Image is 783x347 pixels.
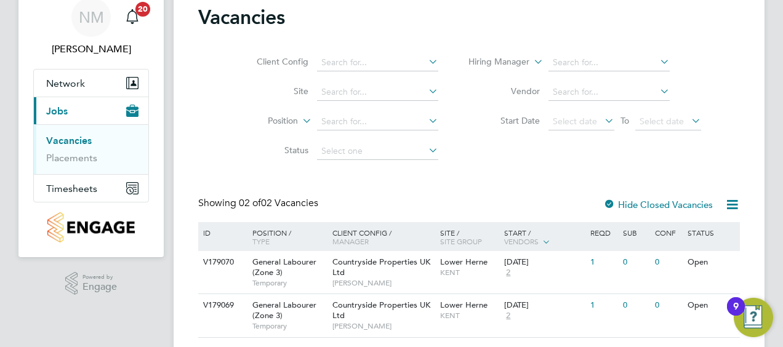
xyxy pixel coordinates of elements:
[238,86,308,97] label: Site
[317,143,438,160] input: Select one
[440,268,499,277] span: KENT
[332,321,434,331] span: [PERSON_NAME]
[553,116,597,127] span: Select date
[252,300,316,321] span: General Labourer (Zone 3)
[332,300,430,321] span: Countryside Properties UK Ltd
[34,175,148,202] button: Timesheets
[332,236,369,246] span: Manager
[620,251,652,274] div: 0
[734,298,773,337] button: Open Resource Center, 9 new notifications
[200,251,243,274] div: V179070
[440,311,499,321] span: KENT
[82,272,117,282] span: Powered by
[620,294,652,317] div: 0
[200,294,243,317] div: V179069
[329,222,437,252] div: Client Config /
[33,212,149,242] a: Go to home page
[135,2,150,17] span: 20
[47,212,134,242] img: countryside-properties-logo-retina.png
[603,199,713,210] label: Hide Closed Vacancies
[459,56,529,68] label: Hiring Manager
[437,222,502,252] div: Site /
[317,84,438,101] input: Search for...
[252,278,326,288] span: Temporary
[504,300,584,311] div: [DATE]
[685,222,738,243] div: Status
[440,257,488,267] span: Lower Herne
[227,115,298,127] label: Position
[46,135,92,146] a: Vacancies
[243,222,329,252] div: Position /
[685,251,738,274] div: Open
[33,42,149,57] span: Nick Murphy
[252,257,316,277] span: General Labourer (Zone 3)
[548,54,670,71] input: Search for...
[46,183,97,194] span: Timesheets
[239,197,318,209] span: 02 Vacancies
[332,278,434,288] span: [PERSON_NAME]
[652,222,684,243] div: Conf
[34,124,148,174] div: Jobs
[504,268,512,278] span: 2
[548,84,670,101] input: Search for...
[46,105,68,117] span: Jobs
[238,56,308,67] label: Client Config
[587,294,619,317] div: 1
[685,294,738,317] div: Open
[200,222,243,243] div: ID
[65,272,118,295] a: Powered byEngage
[440,300,488,310] span: Lower Herne
[733,306,739,322] div: 9
[587,251,619,274] div: 1
[469,86,540,97] label: Vendor
[640,116,684,127] span: Select date
[501,222,587,253] div: Start /
[617,113,633,129] span: To
[504,236,539,246] span: Vendors
[198,5,285,30] h2: Vacancies
[620,222,652,243] div: Sub
[252,321,326,331] span: Temporary
[332,257,430,277] span: Countryside Properties UK Ltd
[198,197,321,210] div: Showing
[82,282,117,292] span: Engage
[504,311,512,321] span: 2
[652,251,684,274] div: 0
[469,115,540,126] label: Start Date
[46,152,97,164] a: Placements
[238,145,308,156] label: Status
[34,97,148,124] button: Jobs
[34,70,148,97] button: Network
[79,9,104,25] span: NM
[504,257,584,268] div: [DATE]
[317,54,438,71] input: Search for...
[252,236,270,246] span: Type
[239,197,261,209] span: 02 of
[587,222,619,243] div: Reqd
[440,236,482,246] span: Site Group
[317,113,438,130] input: Search for...
[46,78,85,89] span: Network
[652,294,684,317] div: 0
